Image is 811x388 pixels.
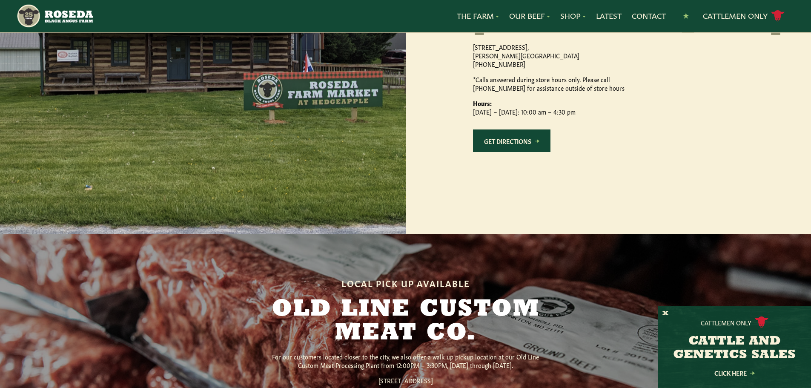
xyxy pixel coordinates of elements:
[703,9,785,23] a: Cattlemen Only
[509,10,550,21] a: Our Beef
[269,376,542,385] p: [STREET_ADDRESS]
[473,75,652,92] p: *Calls answered during store hours only. Please call [PHONE_NUMBER] for assistance outside of sto...
[242,298,569,345] h2: Old Line Custom Meat Co.
[457,10,499,21] a: The Farm
[473,99,492,107] strong: Hours:
[662,309,668,318] button: X
[269,352,542,369] p: For our customers located closer to the city, we also offer a walk up pickup location at our Old ...
[242,278,569,287] h6: Local Pick Up Available
[473,43,652,68] p: [STREET_ADDRESS], [PERSON_NAME][GEOGRAPHIC_DATA] [PHONE_NUMBER]
[668,335,800,362] h3: CATTLE AND GENETICS SALES
[560,10,586,21] a: Shop
[701,318,751,327] p: Cattlemen Only
[596,10,622,21] a: Latest
[473,129,550,152] a: Get Directions
[696,370,773,376] a: Click Here
[755,316,768,328] img: cattle-icon.svg
[16,3,92,29] img: https://roseda.com/wp-content/uploads/2021/05/roseda-25-header.png
[632,10,666,21] a: Contact
[473,99,652,116] p: [DATE] – [DATE]: 10:00 am – 4:30 pm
